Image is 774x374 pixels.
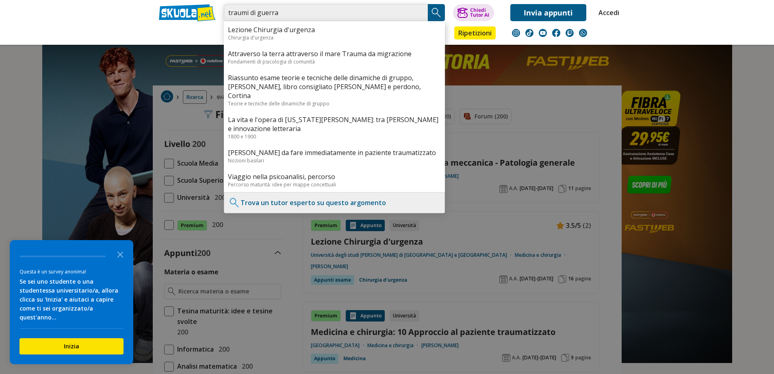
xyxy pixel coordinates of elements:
div: Nozioni basilari [228,157,441,164]
a: Riassunto esame teorie e tecniche delle dinamiche di gruppo, [PERSON_NAME], libro consigliato [PE... [228,73,441,100]
div: Percorso maturità: idee per mappe concettuali [228,181,441,188]
img: WhatsApp [579,29,587,37]
div: Fondamenti di psicologia di comunità [228,58,441,65]
button: Close the survey [112,246,128,262]
img: Cerca appunti, riassunti o versioni [430,7,442,19]
a: Attraverso la terra attraverso il mare Trauma da migrazione [228,49,441,58]
a: Ripetizioni [454,26,496,39]
button: ChiediTutor AI [453,4,494,21]
div: 1800 e 1900 [228,133,441,140]
img: youtube [539,29,547,37]
a: Appunti [222,26,258,41]
a: Invia appunti [510,4,586,21]
img: instagram [512,29,520,37]
div: Survey [10,240,133,364]
a: La vita e l'opera di [US_STATE][PERSON_NAME]: tra [PERSON_NAME] e innovazione letteraria [228,115,441,133]
div: Chirurgia d'urgenza [228,34,441,41]
img: facebook [552,29,560,37]
button: Search Button [428,4,445,21]
a: [PERSON_NAME] da fare immediatamente in paziente traumatizzato [228,148,441,157]
input: Cerca appunti, riassunti o versioni [224,4,428,21]
div: Questa è un survey anonima! [20,268,124,276]
a: Trova un tutor esperto su questo argomento [241,198,386,207]
div: Teorie e tecniche delle dinamiche di gruppo [228,100,441,107]
div: Se sei uno studente o una studentessa universitario/a, allora clicca su 'Inizia' e aiutaci a capi... [20,277,124,322]
img: Trova un tutor esperto [228,197,241,209]
a: Accedi [598,4,616,21]
a: Viaggio nella psicoanalisi, percorso [228,172,441,181]
a: Lezione Chirurgia d'urgenza [228,25,441,34]
button: Inizia [20,338,124,354]
div: Chiedi Tutor AI [470,8,489,17]
img: twitch [566,29,574,37]
img: tiktok [525,29,533,37]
